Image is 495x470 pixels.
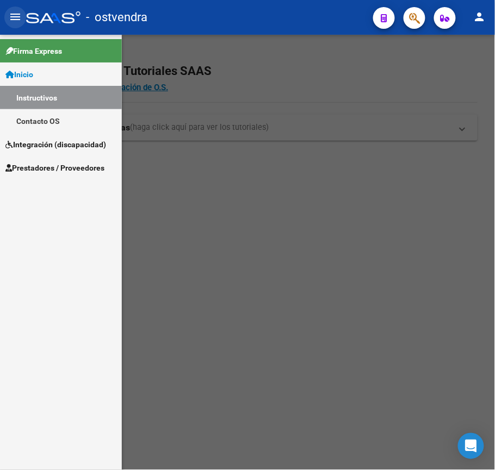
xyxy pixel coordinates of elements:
[5,68,33,80] span: Inicio
[5,45,62,57] span: Firma Express
[86,5,147,29] span: - ostvendra
[9,10,22,23] mat-icon: menu
[5,139,106,151] span: Integración (discapacidad)
[473,10,486,23] mat-icon: person
[5,162,104,174] span: Prestadores / Proveedores
[458,433,484,459] div: Open Intercom Messenger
